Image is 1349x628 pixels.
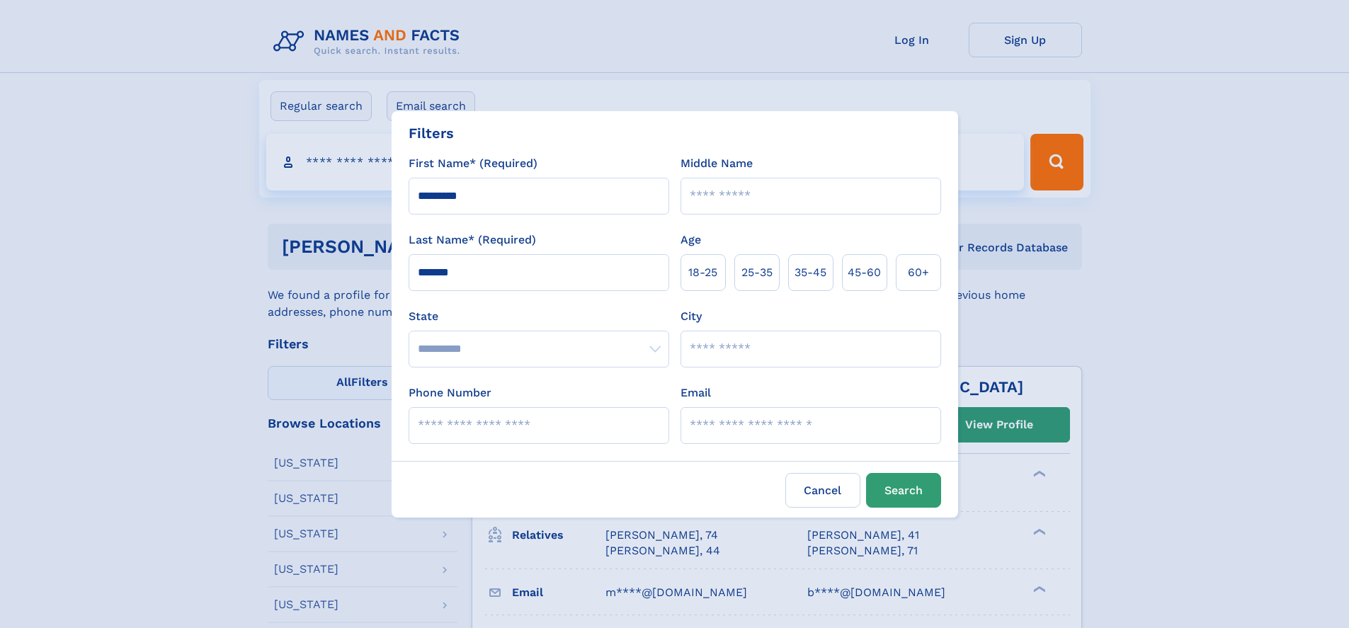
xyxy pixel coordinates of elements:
label: Age [681,232,701,249]
span: 25‑35 [741,264,773,281]
span: 35‑45 [795,264,826,281]
label: Last Name* (Required) [409,232,536,249]
label: City [681,308,702,325]
label: Email [681,384,711,401]
label: Phone Number [409,384,491,401]
span: 45‑60 [848,264,881,281]
span: 60+ [908,264,929,281]
label: Cancel [785,473,860,508]
span: 18‑25 [688,264,717,281]
label: Middle Name [681,155,753,172]
label: First Name* (Required) [409,155,537,172]
label: State [409,308,669,325]
button: Search [866,473,941,508]
div: Filters [409,122,454,144]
